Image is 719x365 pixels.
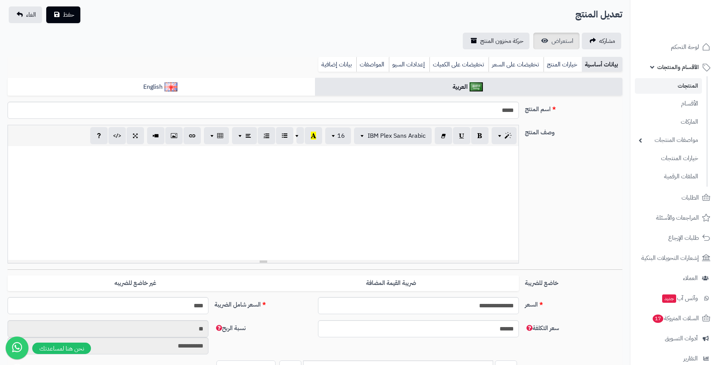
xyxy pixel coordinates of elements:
[683,273,698,283] span: العملاء
[8,78,315,96] a: English
[368,131,426,140] span: IBM Plex Sans Arabic
[668,233,699,243] span: طلبات الإرجاع
[575,7,622,22] h2: تعديل المنتج
[657,62,699,72] span: الأقسام والمنتجات
[667,6,712,22] img: logo-2.png
[599,36,615,46] span: مشاركه
[652,313,699,324] span: السلات المتروكة
[635,329,714,348] a: أدوات التسويق
[46,6,80,23] button: حفظ
[429,57,489,72] a: تخفيضات على الكميات
[681,192,699,203] span: الطلبات
[582,33,621,49] a: مشاركه
[522,102,625,114] label: اسم المنتج
[582,57,622,72] a: بيانات أساسية
[635,229,714,247] a: طلبات الإرجاع
[354,127,432,144] button: IBM Plex Sans Arabic
[470,82,483,91] img: العربية
[480,36,523,46] span: حركة مخزون المنتج
[26,10,36,19] span: الغاء
[533,33,580,49] a: استعراض
[522,275,625,288] label: خاضع للضريبة
[318,57,356,72] a: بيانات إضافية
[211,297,315,309] label: السعر شامل الضريبة
[522,125,625,137] label: وصف المنتج
[315,78,622,96] a: العربية
[635,269,714,287] a: العملاء
[215,324,246,333] span: نسبة الربح
[656,212,699,223] span: المراجعات والأسئلة
[635,114,702,130] a: الماركات
[635,38,714,56] a: لوحة التحكم
[683,353,698,364] span: التقارير
[665,333,698,344] span: أدوات التسويق
[9,6,42,23] a: الغاء
[635,289,714,307] a: وآتس آبجديد
[635,189,714,207] a: الطلبات
[635,150,702,167] a: خيارات المنتجات
[641,253,699,263] span: إشعارات التحويلات البنكية
[522,297,625,309] label: السعر
[63,10,74,19] span: حفظ
[635,168,702,185] a: الملفات الرقمية
[8,275,263,291] label: غير خاضع للضريبه
[263,275,519,291] label: ضريبة القيمة المضافة
[661,293,698,304] span: وآتس آب
[389,57,429,72] a: إعدادات السيو
[635,96,702,112] a: الأقسام
[525,324,559,333] span: سعر التكلفة
[337,131,345,140] span: 16
[551,36,573,46] span: استعراض
[635,249,714,267] a: إشعارات التحويلات البنكية
[662,294,676,303] span: جديد
[635,132,702,148] a: مواصفات المنتجات
[635,209,714,227] a: المراجعات والأسئلة
[544,57,582,72] a: خيارات المنتج
[635,78,702,94] a: المنتجات
[635,309,714,327] a: السلات المتروكة17
[356,57,389,72] a: المواصفات
[164,82,178,91] img: English
[463,33,529,49] a: حركة مخزون المنتج
[325,127,351,144] button: 16
[671,42,699,52] span: لوحة التحكم
[652,314,664,323] span: 17
[489,57,544,72] a: تخفيضات على السعر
